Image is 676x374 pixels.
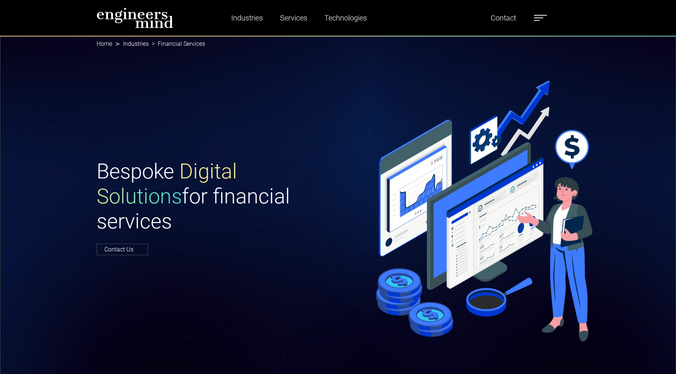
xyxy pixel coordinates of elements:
[321,9,370,26] a: Technologies
[97,40,112,47] a: Home
[97,7,173,28] img: logo
[97,159,334,234] h1: Bespoke for financial services
[149,39,205,48] li: Financial Services
[97,36,580,52] nav: breadcrumb
[123,40,149,47] a: Industries
[97,159,237,209] span: Digital Solutions
[97,244,148,255] a: Contact Us
[277,9,310,26] a: Services
[488,9,519,26] a: Contact
[228,9,266,26] a: Industries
